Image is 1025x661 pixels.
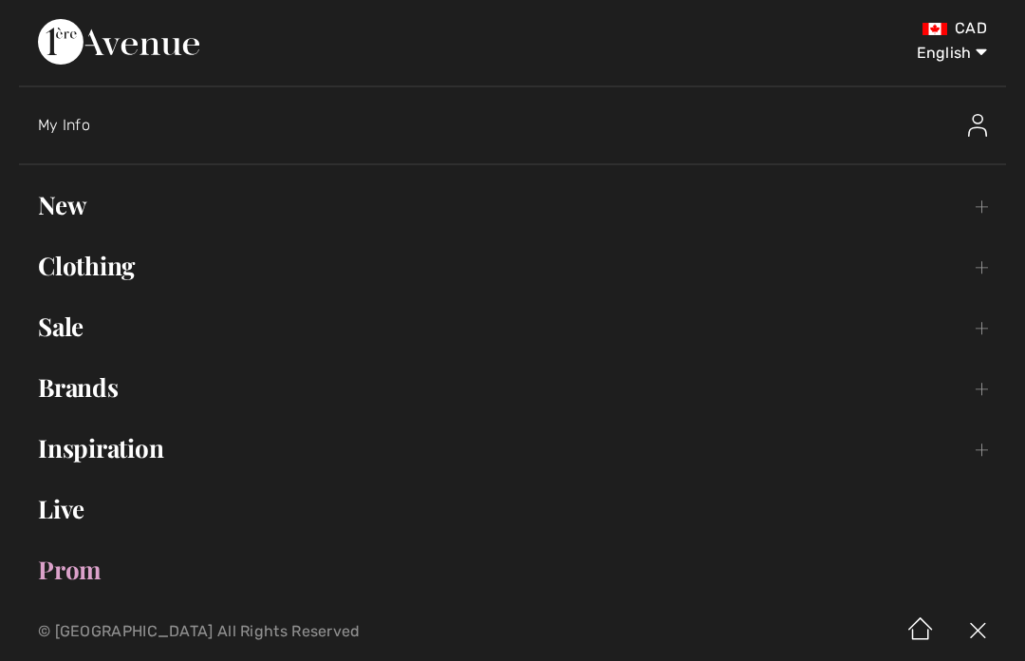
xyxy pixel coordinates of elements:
[38,116,90,134] span: My Info
[38,95,1006,156] a: My InfoMy Info
[19,549,1006,591] a: Prom
[19,367,1006,408] a: Brands
[968,114,987,137] img: My Info
[38,19,199,65] img: 1ère Avenue
[38,625,603,638] p: © [GEOGRAPHIC_DATA] All Rights Reserved
[19,245,1006,287] a: Clothing
[19,306,1006,348] a: Sale
[19,488,1006,530] a: Live
[603,19,987,38] div: CAD
[949,602,1006,661] img: X
[19,184,1006,226] a: New
[892,602,949,661] img: Home
[19,427,1006,469] a: Inspiration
